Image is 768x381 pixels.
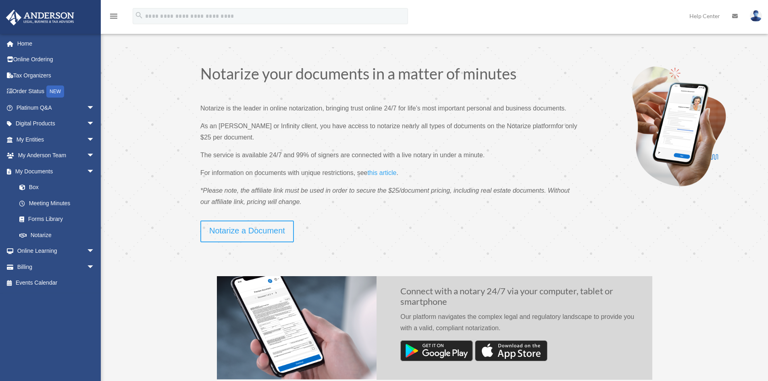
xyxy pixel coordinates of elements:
[6,131,107,148] a: My Entitiesarrow_drop_down
[217,276,377,380] img: Notarize Doc-1
[396,169,398,176] span: .
[6,100,107,116] a: Platinum Q&Aarrow_drop_down
[11,195,107,211] a: Meeting Minutes
[87,243,103,260] span: arrow_drop_down
[367,169,396,180] a: this article
[400,311,640,340] p: Our platform navigates the complex legal and regulatory landscape to provide you with a valid, co...
[135,11,144,20] i: search
[87,100,103,116] span: arrow_drop_down
[6,67,107,83] a: Tax Organizers
[6,148,107,164] a: My Anderson Teamarrow_drop_down
[200,152,485,158] span: The service is available 24/7 and 99% of signers are connected with a live notary in under a minute.
[11,211,107,227] a: Forms Library
[46,85,64,98] div: NEW
[6,259,107,275] a: Billingarrow_drop_down
[87,259,103,275] span: arrow_drop_down
[6,163,107,179] a: My Documentsarrow_drop_down
[200,187,570,205] span: *Please note, the affiliate link must be used in order to secure the $25/document pricing, includ...
[750,10,762,22] img: User Pic
[6,116,107,132] a: Digital Productsarrow_drop_down
[200,105,566,112] span: Notarize is the leader in online notarization, bringing trust online 24/7 for life’s most importa...
[367,169,396,176] span: this article
[11,227,103,243] a: Notarize
[87,163,103,180] span: arrow_drop_down
[109,14,119,21] a: menu
[109,11,119,21] i: menu
[629,66,729,187] img: Notarize-hero
[400,286,640,311] h2: Connect with a notary 24/7 via your computer, tablet or smartphone
[6,243,107,259] a: Online Learningarrow_drop_down
[200,123,556,129] span: As an [PERSON_NAME] or Infinity client, you have access to notarize nearly all types of documents...
[87,148,103,164] span: arrow_drop_down
[6,52,107,68] a: Online Ordering
[6,35,107,52] a: Home
[87,131,103,148] span: arrow_drop_down
[6,83,107,100] a: Order StatusNEW
[200,123,577,141] span: for only $25 per document.
[4,10,77,25] img: Anderson Advisors Platinum Portal
[200,221,294,242] a: Notarize a Document
[11,179,107,196] a: Box
[87,116,103,132] span: arrow_drop_down
[200,169,367,176] span: For information on documents with unique restrictions, see
[6,275,107,291] a: Events Calendar
[200,66,581,85] h1: Notarize your documents in a matter of minutes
